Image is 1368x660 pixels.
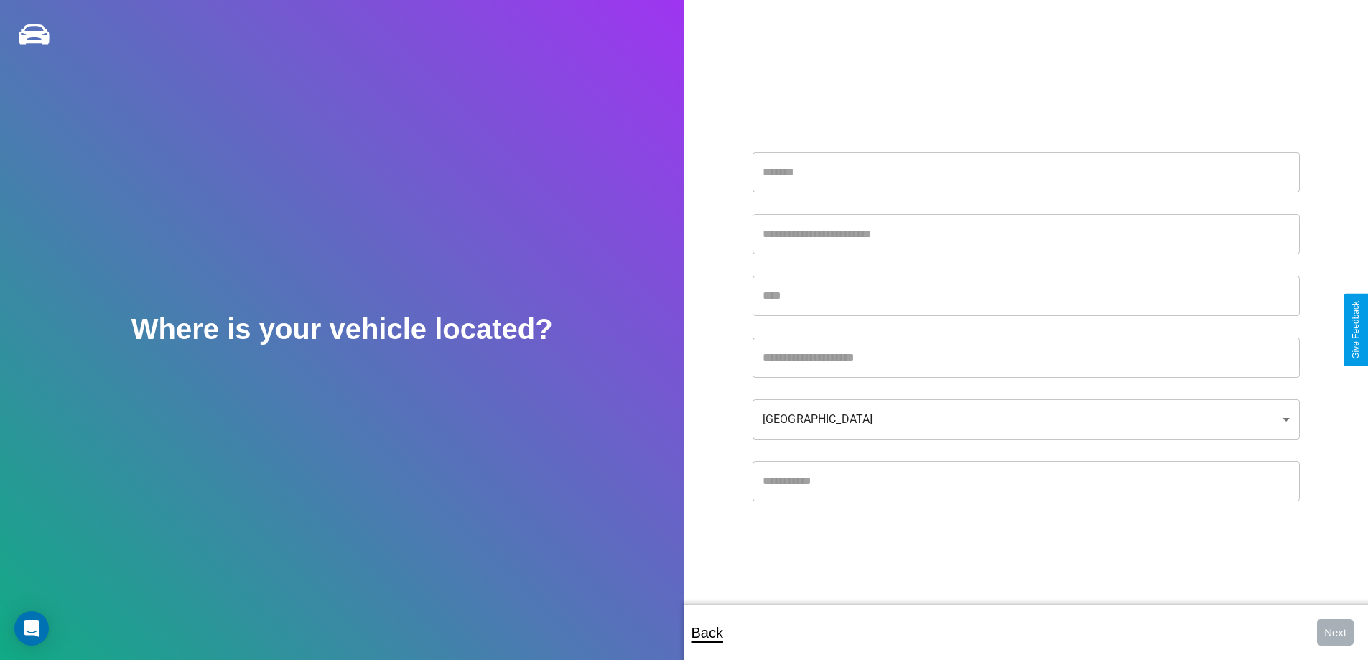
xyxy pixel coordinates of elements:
[14,611,49,646] div: Open Intercom Messenger
[692,620,723,646] p: Back
[753,399,1300,440] div: [GEOGRAPHIC_DATA]
[131,313,553,345] h2: Where is your vehicle located?
[1317,619,1354,646] button: Next
[1351,301,1361,359] div: Give Feedback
